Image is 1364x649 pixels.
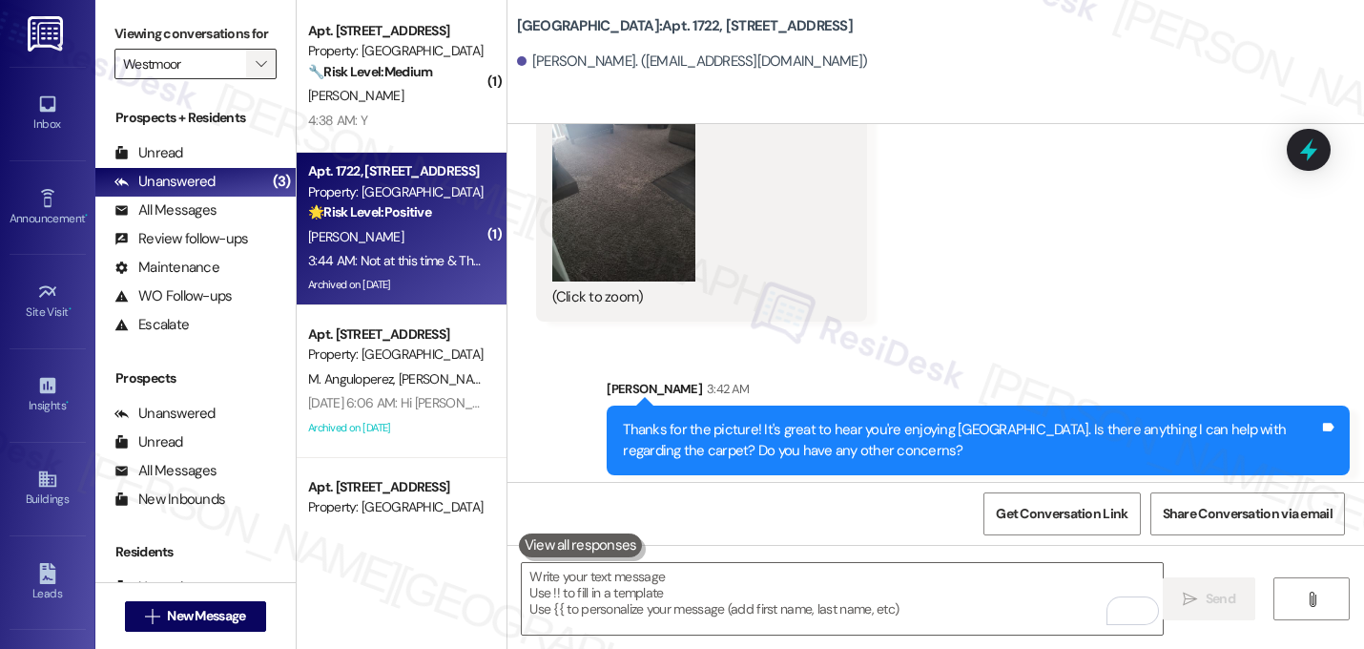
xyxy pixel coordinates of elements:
span: • [85,209,88,222]
span: Send [1206,589,1235,609]
label: Viewing conversations for [114,19,277,49]
a: Inbox [10,88,86,139]
i:  [256,56,266,72]
input: All communities [123,49,246,79]
div: Residents [95,542,296,562]
div: (Click to zoom) [552,287,837,307]
div: Thanks for the picture! It's great to hear you're enjoying [GEOGRAPHIC_DATA]. Is there anything I... [623,420,1319,461]
div: Archived on [DATE] [306,416,486,440]
div: Maintenance [114,258,219,278]
div: 3:42 AM [702,379,749,399]
div: Prospects [95,368,296,388]
button: Get Conversation Link [983,492,1140,535]
div: Property: [GEOGRAPHIC_DATA] [308,345,485,365]
div: 4:38 AM: Y [308,112,367,129]
a: Site Visit • [10,276,86,327]
a: Insights • [10,369,86,421]
div: Unanswered [114,172,216,192]
span: [PERSON_NAME] [PERSON_NAME] [398,370,591,387]
a: Buildings [10,463,86,514]
div: Apt. [STREET_ADDRESS] [308,21,485,41]
div: Unread [114,143,183,163]
div: Unanswered [114,404,216,424]
div: All Messages [114,461,217,481]
div: Unread [114,432,183,452]
b: [GEOGRAPHIC_DATA]: Apt. 1722, [STREET_ADDRESS] [517,16,853,36]
span: [PERSON_NAME] [308,87,403,104]
i:  [1305,592,1319,607]
div: Property: [GEOGRAPHIC_DATA] [308,182,485,202]
div: Property: [GEOGRAPHIC_DATA] [308,41,485,61]
div: WO Follow-ups [114,286,232,306]
div: Archived on [DATE] [306,273,486,297]
button: Share Conversation via email [1150,492,1345,535]
div: [PERSON_NAME] [607,379,1350,406]
span: Share Conversation via email [1163,504,1333,524]
div: [PERSON_NAME]. ([EMAIL_ADDRESS][DOMAIN_NAME]) [517,52,868,72]
div: Review follow-ups [114,229,248,249]
div: Apt. 1722, [STREET_ADDRESS] [308,161,485,181]
strong: 🔧 Risk Level: Medium [308,63,432,80]
a: Leads [10,557,86,609]
i:  [145,609,159,624]
div: New Inbounds [114,490,225,510]
span: [PERSON_NAME] [308,228,403,245]
span: New Message [167,606,245,626]
span: M. Anguloperez [308,370,399,387]
span: Get Conversation Link [996,504,1127,524]
span: • [66,396,69,409]
strong: 🌟 Risk Level: Positive [308,203,431,220]
span: • [69,303,72,316]
img: ResiDesk Logo [28,16,67,52]
div: (3) [268,167,296,197]
div: Apt. [STREET_ADDRESS] [308,477,485,497]
div: Escalate [114,315,189,335]
div: Property: [GEOGRAPHIC_DATA] [308,497,485,517]
i:  [1183,592,1197,607]
div: 3:44 AM: Not at this time & Thank you 🙏🏾 [308,252,535,269]
div: All Messages [114,200,217,220]
div: Unread [114,577,183,597]
div: Prospects + Residents [95,108,296,128]
textarea: To enrich screen reader interactions, please activate Accessibility in Grammarly extension settings [522,563,1163,635]
button: New Message [125,601,266,632]
button: Zoom image [552,91,695,282]
button: Send [1163,577,1255,620]
div: Apt. [STREET_ADDRESS] [308,324,485,345]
